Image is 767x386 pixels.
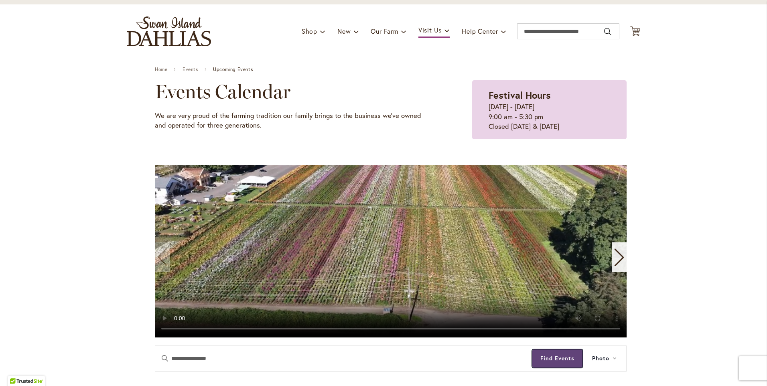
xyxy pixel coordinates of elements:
[155,80,432,103] h2: Events Calendar
[371,27,398,35] span: Our Farm
[337,27,351,35] span: New
[155,165,627,337] swiper-slide: 1 / 11
[183,67,198,72] a: Events
[418,26,442,34] span: Visit Us
[213,67,253,72] span: Upcoming Events
[6,358,28,380] iframe: Launch Accessibility Center
[462,27,498,35] span: Help Center
[155,67,167,72] a: Home
[155,111,432,130] p: We are very proud of the farming tradition our family brings to the business we've owned and oper...
[532,349,582,368] button: Find Events
[302,27,317,35] span: Shop
[155,346,532,371] input: Enter Keyword. Search for events by Keyword.
[582,346,626,371] button: Photo
[127,16,211,46] a: store logo
[489,102,610,131] p: [DATE] - [DATE] 9:00 am - 5:30 pm Closed [DATE] & [DATE]
[489,89,551,102] strong: Festival Hours
[592,354,609,363] span: Photo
